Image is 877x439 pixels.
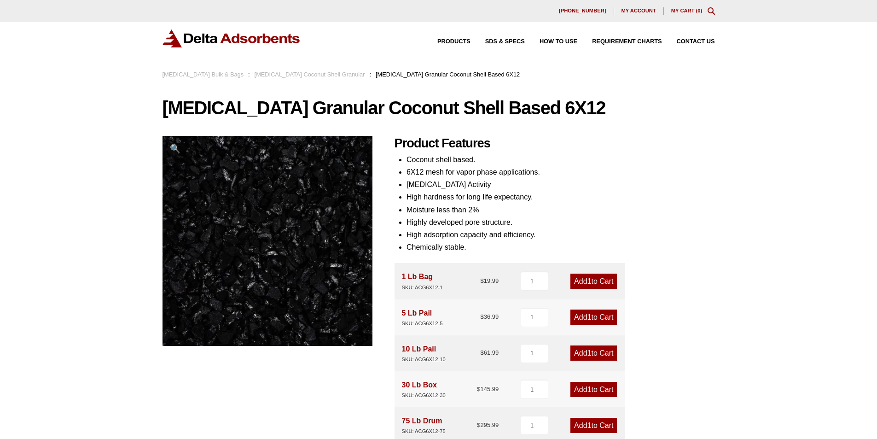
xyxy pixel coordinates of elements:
[170,144,180,153] span: 🔍
[477,421,480,428] span: $
[477,421,499,428] bdi: 295.99
[552,7,614,15] a: [PHONE_NUMBER]
[671,8,703,13] a: My Cart (0)
[407,178,715,191] li: [MEDICAL_DATA] Activity
[708,7,715,15] div: Toggle Modal Content
[407,166,715,178] li: 6X12 mesh for vapor phase applications.
[570,310,617,325] a: Add1to Cart
[163,29,301,47] img: Delta Adsorbents
[402,307,443,328] div: 5 Lb Pail
[248,71,250,78] span: :
[163,71,244,78] a: [MEDICAL_DATA] Bulk & Bags
[540,39,577,45] span: How to Use
[163,136,188,161] a: View full-screen image gallery
[570,274,617,289] a: Add1to Cart
[480,349,483,356] span: $
[437,39,470,45] span: Products
[480,277,499,284] bdi: 19.99
[587,349,592,357] span: 1
[477,386,499,392] bdi: 145.99
[407,216,715,228] li: Highly developed pore structure.
[407,204,715,216] li: Moisture less than 2%
[407,153,715,166] li: Coconut shell based.
[480,313,483,320] span: $
[402,427,446,436] div: SKU: ACG6X12-75
[570,382,617,397] a: Add1to Cart
[376,71,520,78] span: [MEDICAL_DATA] Granular Coconut Shell Based 6X12
[677,39,715,45] span: Contact Us
[559,8,606,13] span: [PHONE_NUMBER]
[163,98,715,117] h1: [MEDICAL_DATA] Granular Coconut Shell Based 6X12
[402,270,443,292] div: 1 Lb Bag
[395,136,715,151] h2: Product Features
[614,7,664,15] a: My account
[402,283,443,292] div: SKU: ACG6X12-1
[621,8,656,13] span: My account
[423,39,470,45] a: Products
[402,415,446,436] div: 75 Lb Drum
[402,355,446,364] div: SKU: ACG6X12-10
[587,277,592,285] span: 1
[477,386,480,392] span: $
[402,391,446,400] div: SKU: ACG6X12-30
[470,39,525,45] a: SDS & SPECS
[402,379,446,400] div: 30 Lb Box
[570,345,617,361] a: Add1to Cart
[402,319,443,328] div: SKU: ACG6X12-5
[577,39,662,45] a: Requirement Charts
[485,39,525,45] span: SDS & SPECS
[525,39,577,45] a: How to Use
[697,8,700,13] span: 0
[480,277,483,284] span: $
[592,39,662,45] span: Requirement Charts
[407,241,715,253] li: Chemically stable.
[480,349,499,356] bdi: 61.99
[587,421,592,429] span: 1
[407,228,715,241] li: High adsorption capacity and efficiency.
[570,418,617,433] a: Add1to Cart
[587,386,592,393] span: 1
[402,343,446,364] div: 10 Lb Pail
[407,191,715,203] li: High hardness for long life expectancy.
[369,71,371,78] span: :
[662,39,715,45] a: Contact Us
[255,71,365,78] a: [MEDICAL_DATA] Coconut Shell Granular
[587,313,592,321] span: 1
[480,313,499,320] bdi: 36.99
